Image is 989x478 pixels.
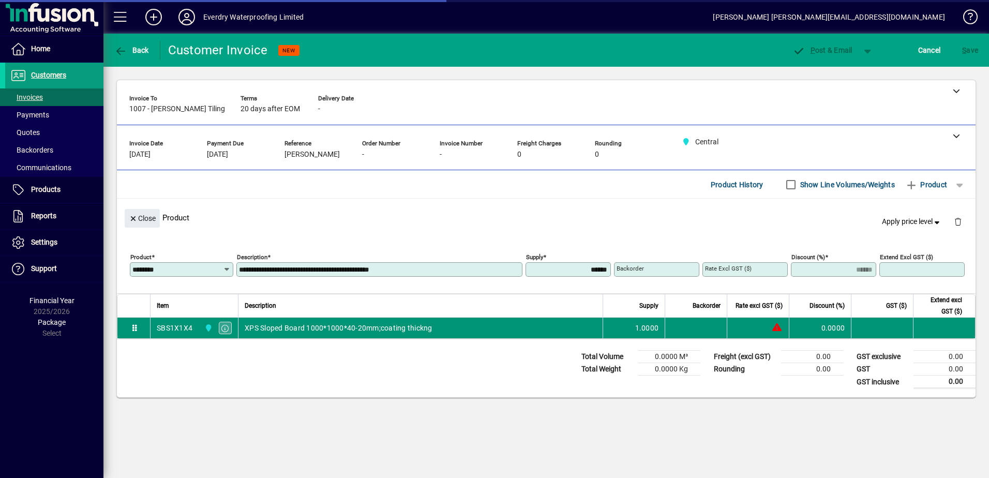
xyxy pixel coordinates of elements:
[10,163,71,172] span: Communications
[781,363,843,376] td: 0.00
[913,351,976,363] td: 0.00
[29,296,74,305] span: Financial Year
[241,105,300,113] span: 20 days after EOM
[5,124,103,141] a: Quotes
[129,210,156,227] span: Close
[5,88,103,106] a: Invoices
[913,363,976,376] td: 0.00
[713,9,945,25] div: [PERSON_NAME] [PERSON_NAME][EMAIL_ADDRESS][DOMAIN_NAME]
[617,265,644,272] mat-label: Backorder
[245,323,432,333] span: XPS Sloped Board 1000*1000*40-20mm;coating thickng
[918,42,941,58] span: Cancel
[31,238,57,246] span: Settings
[798,180,895,190] label: Show Line Volumes/Weights
[137,8,170,26] button: Add
[122,213,162,222] app-page-header-button: Close
[129,151,151,159] span: [DATE]
[811,46,815,54] span: P
[114,46,149,54] span: Back
[5,230,103,256] a: Settings
[10,93,43,101] span: Invoices
[31,185,61,193] span: Products
[203,9,304,25] div: Everdry Waterproofing Limited
[5,256,103,282] a: Support
[157,300,169,311] span: Item
[318,105,320,113] span: -
[202,322,214,334] span: Central
[639,300,658,311] span: Supply
[792,46,852,54] span: ost & Email
[168,42,268,58] div: Customer Invoice
[880,253,933,261] mat-label: Extend excl GST ($)
[960,41,981,59] button: Save
[900,175,952,194] button: Product
[31,44,50,53] span: Home
[916,41,943,59] button: Cancel
[526,253,543,261] mat-label: Supply
[5,36,103,62] a: Home
[170,8,203,26] button: Profile
[38,318,66,326] span: Package
[595,151,599,159] span: 0
[851,351,913,363] td: GST exclusive
[851,363,913,376] td: GST
[789,318,851,338] td: 0.0000
[10,111,49,119] span: Payments
[693,300,721,311] span: Backorder
[10,128,40,137] span: Quotes
[284,151,340,159] span: [PERSON_NAME]
[576,363,638,376] td: Total Weight
[31,71,66,79] span: Customers
[810,300,845,311] span: Discount (%)
[362,151,364,159] span: -
[946,217,970,226] app-page-header-button: Delete
[5,141,103,159] a: Backorders
[5,159,103,176] a: Communications
[707,175,768,194] button: Product History
[237,253,267,261] mat-label: Description
[913,376,976,389] td: 0.00
[711,176,763,193] span: Product History
[638,363,700,376] td: 0.0000 Kg
[905,176,947,193] span: Product
[112,41,152,59] button: Back
[946,209,970,234] button: Delete
[31,212,56,220] span: Reports
[103,41,160,59] app-page-header-button: Back
[791,253,825,261] mat-label: Discount (%)
[576,351,638,363] td: Total Volume
[129,105,225,113] span: 1007 - [PERSON_NAME] Tiling
[245,300,276,311] span: Description
[5,203,103,229] a: Reports
[781,351,843,363] td: 0.00
[920,294,962,317] span: Extend excl GST ($)
[962,42,978,58] span: ave
[882,216,942,227] span: Apply price level
[878,213,946,231] button: Apply price level
[962,46,966,54] span: S
[955,2,976,36] a: Knowledge Base
[736,300,783,311] span: Rate excl GST ($)
[886,300,907,311] span: GST ($)
[282,47,295,54] span: NEW
[5,106,103,124] a: Payments
[705,265,752,272] mat-label: Rate excl GST ($)
[125,209,160,228] button: Close
[31,264,57,273] span: Support
[709,351,781,363] td: Freight (excl GST)
[517,151,521,159] span: 0
[130,253,152,261] mat-label: Product
[787,41,858,59] button: Post & Email
[10,146,53,154] span: Backorders
[117,199,976,236] div: Product
[5,177,103,203] a: Products
[157,323,192,333] div: SBS1X1X4
[440,151,442,159] span: -
[709,363,781,376] td: Rounding
[851,376,913,389] td: GST inclusive
[638,351,700,363] td: 0.0000 M³
[207,151,228,159] span: [DATE]
[635,323,659,333] span: 1.0000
